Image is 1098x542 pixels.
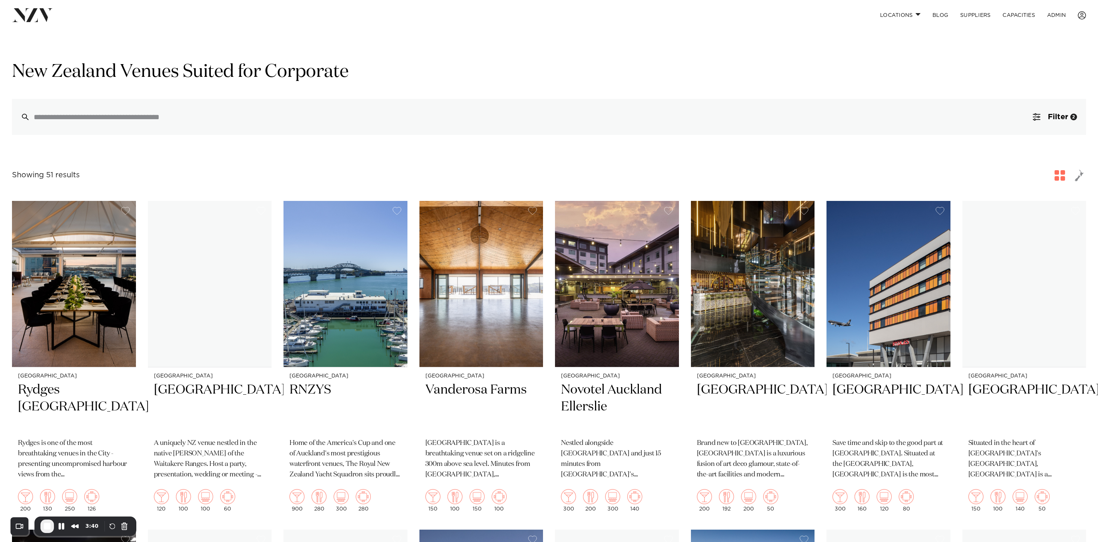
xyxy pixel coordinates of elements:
img: meeting.png [220,489,235,504]
p: Brand new to [GEOGRAPHIC_DATA], [GEOGRAPHIC_DATA] is a luxurious fusion of art deco glamour, stat... [697,438,809,480]
img: cocktail.png [154,489,169,504]
img: meeting.png [84,489,99,504]
div: 300 [832,489,847,512]
small: [GEOGRAPHIC_DATA] [425,373,537,379]
h2: [GEOGRAPHIC_DATA] [832,382,944,432]
img: theatre.png [334,489,349,504]
div: 150 [425,489,440,512]
div: 100 [198,489,213,512]
img: dining.png [40,489,55,504]
small: [GEOGRAPHIC_DATA] [289,373,401,379]
div: 140 [1013,489,1028,512]
div: 900 [289,489,304,512]
img: theatre.png [470,489,485,504]
p: [GEOGRAPHIC_DATA] is a breathtaking venue set on a ridgeline 300m above sea level. Minutes from [... [425,438,537,480]
div: 120 [154,489,169,512]
h2: Vanderosa Farms [425,382,537,432]
small: [GEOGRAPHIC_DATA] [18,373,130,379]
a: [GEOGRAPHIC_DATA] Vanderosa Farms [GEOGRAPHIC_DATA] is a breathtaking venue set on a ridgeline 30... [419,201,543,518]
small: [GEOGRAPHIC_DATA] [154,373,266,379]
div: 140 [627,489,642,512]
div: 200 [583,489,598,512]
a: ADMIN [1041,7,1072,23]
div: 280 [312,489,327,512]
div: 192 [719,489,734,512]
img: nzv-logo.png [12,8,53,22]
a: [GEOGRAPHIC_DATA] [GEOGRAPHIC_DATA] Brand new to [GEOGRAPHIC_DATA], [GEOGRAPHIC_DATA] is a luxuri... [691,201,815,518]
div: 200 [697,489,712,512]
div: 130 [40,489,55,512]
img: cocktail.png [561,489,576,504]
h1: New Zealand Venues Suited for Corporate [12,60,1086,84]
div: Showing 51 results [12,169,80,181]
h2: [GEOGRAPHIC_DATA] [154,382,266,432]
div: 200 [18,489,33,512]
button: Filter2 [1024,99,1086,135]
div: 100 [448,489,462,512]
div: 50 [763,489,778,512]
div: 200 [741,489,756,512]
a: [GEOGRAPHIC_DATA] [GEOGRAPHIC_DATA] Save time and skip to the good part at [GEOGRAPHIC_DATA]. Sit... [826,201,950,518]
a: [GEOGRAPHIC_DATA] Rydges [GEOGRAPHIC_DATA] Rydges is one of the most breathtaking venues in the C... [12,201,136,518]
img: cocktail.png [289,489,304,504]
img: cocktail.png [18,489,33,504]
div: 126 [84,489,99,512]
img: meeting.png [899,489,914,504]
div: 100 [991,489,1006,512]
h2: Novotel Auckland Ellerslie [561,382,673,432]
div: 300 [605,489,620,512]
div: 160 [855,489,870,512]
a: [GEOGRAPHIC_DATA] [GEOGRAPHIC_DATA] A uniquely NZ venue nestled in the native [PERSON_NAME] of th... [148,201,272,518]
h2: [GEOGRAPHIC_DATA] [968,382,1080,432]
div: 100 [492,489,507,512]
img: theatre.png [62,489,77,504]
p: Situated in the heart of [GEOGRAPHIC_DATA]'s [GEOGRAPHIC_DATA], [GEOGRAPHIC_DATA] is a contempora... [968,438,1080,480]
img: cocktail.png [425,489,440,504]
small: [GEOGRAPHIC_DATA] [561,373,673,379]
div: 50 [1035,489,1050,512]
a: Locations [874,7,926,23]
img: dining.png [991,489,1006,504]
a: SUPPLIERS [954,7,997,23]
div: 2 [1070,114,1077,120]
img: meeting.png [627,489,642,504]
img: theatre.png [1013,489,1028,504]
img: cocktail.png [697,489,712,504]
img: theatre.png [605,489,620,504]
img: theatre.png [741,489,756,504]
span: Filter [1048,113,1068,121]
img: cocktail.png [832,489,847,504]
div: 80 [899,489,914,512]
small: [GEOGRAPHIC_DATA] [832,373,944,379]
small: [GEOGRAPHIC_DATA] [968,373,1080,379]
h2: [GEOGRAPHIC_DATA] [697,382,809,432]
img: dining.png [583,489,598,504]
img: dining.png [448,489,462,504]
img: cocktail.png [968,489,983,504]
img: dining.png [312,489,327,504]
p: Rydges is one of the most breathtaking venues in the City - presenting uncompromised harbour view... [18,438,130,480]
h2: RNZYS [289,382,401,432]
img: dining.png [719,489,734,504]
a: [GEOGRAPHIC_DATA] RNZYS Home of the America's Cup and one of Auckland's most prestigious waterfro... [283,201,407,518]
img: meeting.png [1035,489,1050,504]
div: 150 [470,489,485,512]
img: meeting.png [763,489,778,504]
small: [GEOGRAPHIC_DATA] [697,373,809,379]
div: 300 [334,489,349,512]
p: Nestled alongside [GEOGRAPHIC_DATA] and just 15 minutes from [GEOGRAPHIC_DATA]'s [GEOGRAPHIC_DATA... [561,438,673,480]
div: 100 [176,489,191,512]
a: [GEOGRAPHIC_DATA] [GEOGRAPHIC_DATA] Situated in the heart of [GEOGRAPHIC_DATA]'s [GEOGRAPHIC_DATA... [962,201,1086,518]
div: 120 [877,489,892,512]
img: theatre.png [877,489,892,504]
img: dining.png [176,489,191,504]
div: 150 [968,489,983,512]
div: 300 [561,489,576,512]
img: meeting.png [492,489,507,504]
a: [GEOGRAPHIC_DATA] Novotel Auckland Ellerslie Nestled alongside [GEOGRAPHIC_DATA] and just 15 minu... [555,201,679,518]
p: A uniquely NZ venue nestled in the native [PERSON_NAME] of the Waitakere Ranges. Host a party, pr... [154,438,266,480]
h2: Rydges [GEOGRAPHIC_DATA] [18,382,130,432]
div: 250 [62,489,77,512]
a: BLOG [926,7,954,23]
img: meeting.png [356,489,371,504]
